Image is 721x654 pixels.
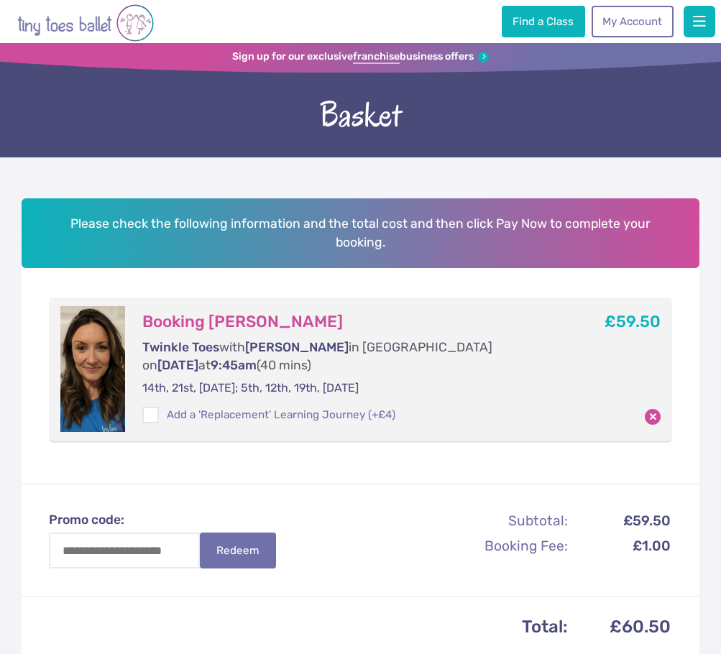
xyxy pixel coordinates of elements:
[570,510,671,533] td: £59.50
[22,198,699,268] h2: Please check the following information and the total cost and then click Pay Now to complete your...
[49,511,290,529] label: Promo code:
[570,534,671,558] td: £1.00
[142,338,551,374] p: with in [GEOGRAPHIC_DATA] on at (40 mins)
[142,380,551,396] p: 14th, 21st, [DATE]; 5th, 12th, 19th, [DATE]
[17,3,154,43] img: tiny toes ballet
[157,358,198,372] span: [DATE]
[50,612,569,642] th: Total:
[232,50,490,64] a: Sign up for our exclusivefranchisebusiness offers
[200,533,276,568] button: Redeem
[592,6,674,37] a: My Account
[211,358,257,372] span: 9:45am
[415,510,569,533] th: Subtotal:
[353,50,400,64] strong: franchise
[502,6,585,37] a: Find a Class
[142,312,551,332] h3: Booking [PERSON_NAME]
[245,340,349,354] span: [PERSON_NAME]
[142,407,395,423] label: Add a 'Replacement' Learning Journey (+£4)
[605,312,661,331] b: £59.50
[415,534,569,558] th: Booking Fee:
[142,340,219,354] span: Twinkle Toes
[570,612,671,642] td: £60.50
